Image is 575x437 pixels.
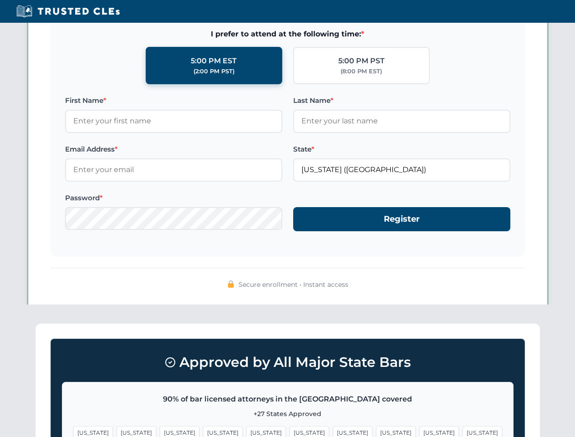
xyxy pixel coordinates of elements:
[239,279,348,290] span: Secure enrollment • Instant access
[341,67,382,76] div: (8:00 PM EST)
[73,409,502,419] p: +27 States Approved
[293,110,510,132] input: Enter your last name
[193,67,234,76] div: (2:00 PM PST)
[293,207,510,231] button: Register
[65,28,510,40] span: I prefer to attend at the following time:
[14,5,122,18] img: Trusted CLEs
[293,95,510,106] label: Last Name
[65,193,282,203] label: Password
[73,393,502,405] p: 90% of bar licensed attorneys in the [GEOGRAPHIC_DATA] covered
[227,280,234,288] img: 🔒
[338,55,385,67] div: 5:00 PM PST
[65,144,282,155] label: Email Address
[293,158,510,181] input: Florida (FL)
[293,144,510,155] label: State
[65,158,282,181] input: Enter your email
[191,55,237,67] div: 5:00 PM EST
[62,350,514,375] h3: Approved by All Major State Bars
[65,95,282,106] label: First Name
[65,110,282,132] input: Enter your first name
